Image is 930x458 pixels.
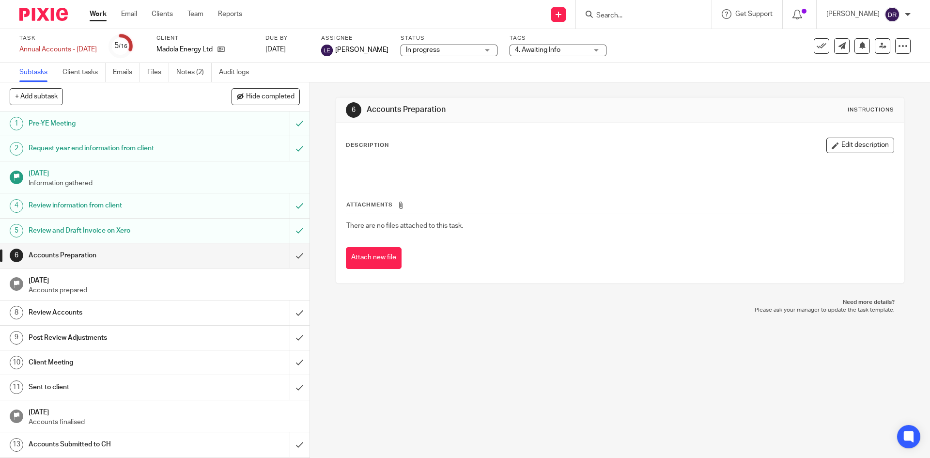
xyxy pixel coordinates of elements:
span: [DATE] [265,46,286,53]
p: Accounts prepared [29,285,300,295]
div: 5 [10,224,23,237]
div: 2 [10,142,23,156]
a: Notes (2) [176,63,212,82]
div: Annual Accounts - November 2024 [19,45,97,54]
div: 1 [10,117,23,130]
span: In progress [406,47,440,53]
p: Please ask your manager to update the task template. [345,306,894,314]
label: Status [401,34,497,42]
h1: Request year end information from client [29,141,196,156]
div: 4 [10,199,23,213]
div: Instructions [848,106,894,114]
a: Email [121,9,137,19]
a: Client tasks [62,63,106,82]
h1: Accounts Preparation [367,105,641,115]
span: [PERSON_NAME] [335,45,388,55]
span: There are no files attached to this task. [346,222,463,229]
h1: Client Meeting [29,355,196,370]
input: Search [595,12,682,20]
a: Clients [152,9,173,19]
h1: Review and Draft Invoice on Xero [29,223,196,238]
h1: [DATE] [29,405,300,417]
p: Information gathered [29,178,300,188]
span: Attachments [346,202,393,207]
a: Subtasks [19,63,55,82]
p: [PERSON_NAME] [826,9,880,19]
a: Work [90,9,107,19]
p: Madola Energy Ltd [156,45,213,54]
div: 6 [346,102,361,118]
label: Client [156,34,253,42]
span: Get Support [735,11,773,17]
span: Hide completed [246,93,294,101]
label: Tags [510,34,606,42]
h1: Accounts Submitted to CH [29,437,196,452]
div: 6 [10,249,23,262]
p: Need more details? [345,299,894,306]
div: Annual Accounts - [DATE] [19,45,97,54]
img: Pixie [19,8,68,21]
h1: [DATE] [29,273,300,285]
div: 5 [114,40,127,51]
h1: Review information from client [29,198,196,213]
h1: Post Review Adjustments [29,331,196,345]
label: Task [19,34,97,42]
a: Files [147,63,169,82]
h1: Sent to client [29,380,196,395]
div: 11 [10,380,23,394]
label: Assignee [321,34,388,42]
h1: Accounts Preparation [29,248,196,263]
p: Accounts finalised [29,417,300,427]
a: Reports [218,9,242,19]
div: 13 [10,438,23,452]
img: svg%3E [884,7,900,22]
img: svg%3E [321,45,333,56]
span: 4. Awaiting Info [515,47,560,53]
button: + Add subtask [10,88,63,105]
button: Attach new file [346,247,402,269]
h1: Review Accounts [29,305,196,320]
label: Due by [265,34,309,42]
h1: [DATE] [29,166,300,178]
small: /16 [119,44,127,49]
p: Description [346,142,389,149]
a: Audit logs [219,63,256,82]
div: 10 [10,356,23,369]
h1: Pre-YE Meeting [29,116,196,131]
div: 9 [10,331,23,345]
div: 8 [10,306,23,319]
button: Hide completed [232,88,300,105]
a: Team [187,9,203,19]
button: Edit description [826,138,894,153]
a: Emails [113,63,140,82]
